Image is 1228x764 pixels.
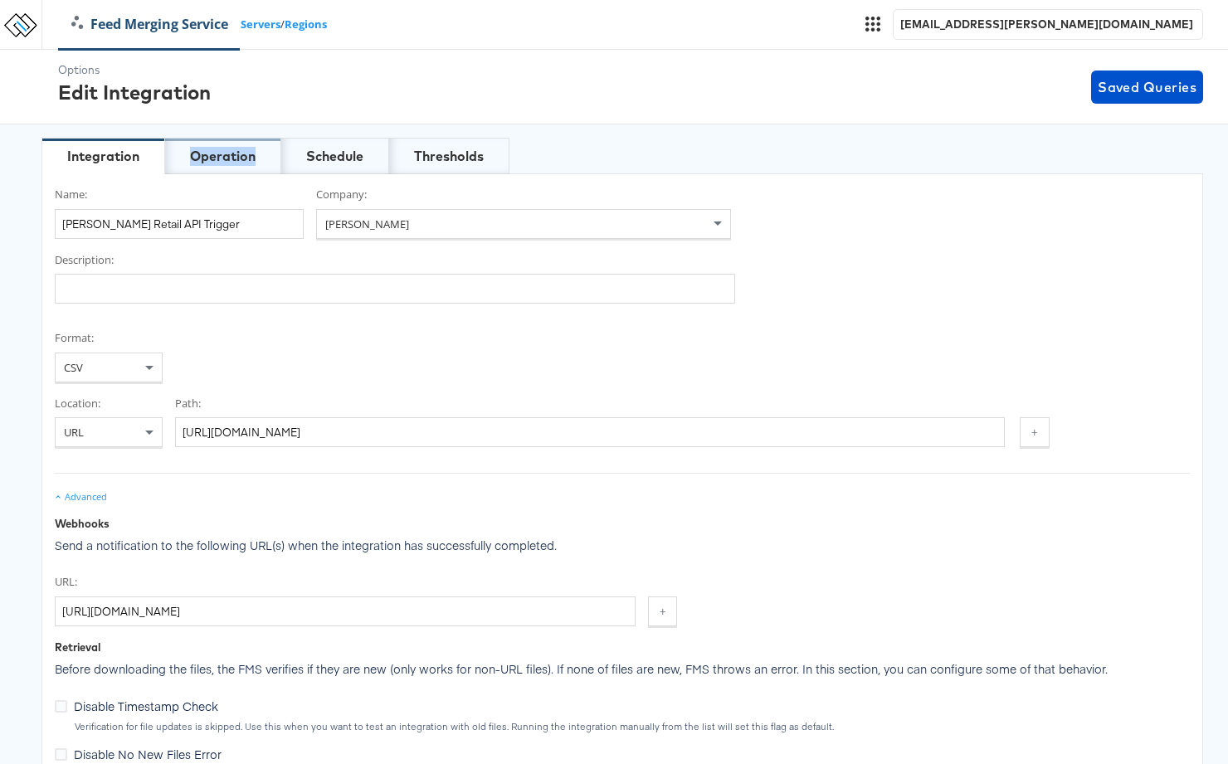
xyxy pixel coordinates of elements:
div: Options [58,62,211,78]
div: [EMAIL_ADDRESS][PERSON_NAME][DOMAIN_NAME] [900,17,1196,32]
label: Path: [175,396,1005,411]
div: Retrieval [55,640,1190,655]
a: Servers [241,17,280,32]
span: [PERSON_NAME] [325,217,409,231]
div: Operation [190,147,256,166]
input: https://url.com [55,596,636,626]
a: Regions [285,17,327,32]
a: Feed Merging Service [59,15,241,34]
label: URL: [55,574,636,590]
div: Verification for file updates is skipped. Use this when you want to test an integration with old ... [74,721,1190,732]
div: Integration [67,147,139,166]
div: Advanced [65,490,107,504]
div: Webhooks [55,516,1190,532]
div: Edit Integration [58,78,211,106]
span: Disable No New Files Error [74,746,222,762]
p: Send a notification to the following URL(s) when the integration has successfully completed. [55,537,1190,553]
div: Thresholds [414,147,484,166]
button: + [1020,417,1050,447]
span: Saved Queries [1098,75,1196,99]
label: Description: [55,252,735,268]
div: / [59,15,327,34]
div: Advanced [55,490,107,504]
div: Schedule [306,147,363,166]
input: https://some.url/somefile.ext [175,417,1005,447]
span: Disable Timestamp Check [74,698,218,714]
label: Company: [316,187,731,202]
button: + [648,596,677,626]
span: CSV [64,360,83,375]
button: Saved Queries [1091,71,1203,104]
label: Location: [55,396,163,411]
p: Before downloading the files, the FMS verifies if they are new (only works for non-URL files). If... [55,660,1190,677]
span: URL [64,425,84,440]
label: Name: [55,187,304,202]
label: Format: [55,330,163,346]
